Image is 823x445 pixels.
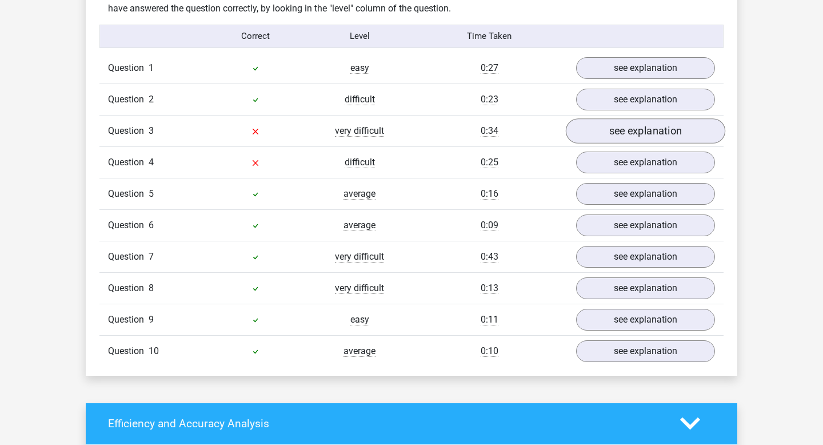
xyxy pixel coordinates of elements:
span: Question [108,187,149,201]
span: Question [108,313,149,327]
span: Question [108,124,149,138]
span: Question [108,344,149,358]
span: difficult [345,157,375,168]
span: very difficult [335,251,384,263]
span: Question [108,250,149,264]
span: 8 [149,283,154,293]
a: see explanation [576,214,715,236]
span: easy [350,314,369,325]
span: 5 [149,188,154,199]
a: see explanation [576,277,715,299]
span: 0:13 [481,283,498,294]
span: 0:43 [481,251,498,263]
span: very difficult [335,125,384,137]
span: average [343,188,375,200]
span: 10 [149,345,159,356]
span: 6 [149,220,154,231]
a: see explanation [576,57,715,79]
a: see explanation [576,309,715,331]
span: Question [108,218,149,232]
span: 0:16 [481,188,498,200]
span: Question [108,156,149,169]
span: Question [108,61,149,75]
span: 3 [149,125,154,136]
span: easy [350,62,369,74]
a: see explanation [576,89,715,110]
a: see explanation [566,118,725,144]
span: 0:27 [481,62,498,74]
a: see explanation [576,246,715,268]
span: average [343,220,375,231]
span: 0:10 [481,345,498,357]
span: 0:23 [481,94,498,105]
span: 7 [149,251,154,262]
span: 0:11 [481,314,498,325]
a: see explanation [576,152,715,173]
a: see explanation [576,340,715,362]
span: average [343,345,375,357]
span: difficult [345,94,375,105]
a: see explanation [576,183,715,205]
span: Question [108,93,149,106]
span: 4 [149,157,154,168]
span: very difficult [335,283,384,294]
h4: Efficiency and Accuracy Analysis [108,417,663,430]
span: Question [108,281,149,295]
span: 1 [149,62,154,73]
div: Time Taken [411,30,568,43]
span: 0:34 [481,125,498,137]
span: 0:09 [481,220,498,231]
div: Correct [204,30,308,43]
span: 2 [149,94,154,105]
span: 9 [149,314,154,325]
span: 0:25 [481,157,498,168]
div: Level [307,30,411,43]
